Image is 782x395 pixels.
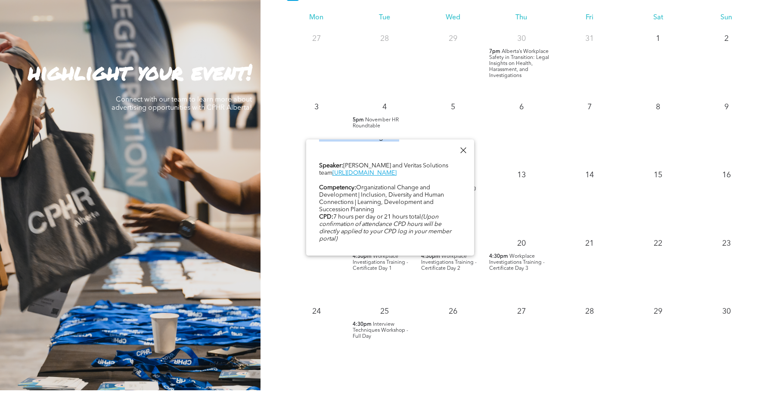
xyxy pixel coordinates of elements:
p: 20 [514,236,529,251]
span: 7pm [489,49,500,55]
p: 28 [582,304,597,319]
div: Sun [692,14,760,22]
span: 4:30pm [353,253,372,259]
span: 5pm [353,117,364,123]
span: 4:30pm [489,253,508,259]
p: 15 [650,167,666,183]
p: 5 [445,99,461,115]
p: 4 [377,99,392,115]
p: 27 [309,31,324,46]
span: November HR Roundtable [353,117,399,129]
p: 7 [582,99,597,115]
p: 27 [514,304,529,319]
div: Mon [282,14,351,22]
p: 31 [582,31,597,46]
p: 25 [377,304,392,319]
p: 13 [514,167,529,183]
p: 3 [309,99,324,115]
span: Connect with our team to learn more about advertising opportunities with CPHR Alberta! [112,96,252,111]
div: Sat [624,14,692,22]
b: Speaker: [319,163,343,169]
p: 28 [377,31,392,46]
p: 16 [719,167,734,183]
p: 21 [582,236,597,251]
p: 30 [719,304,734,319]
p: 14 [582,167,597,183]
span: 4:30pm [421,253,440,259]
span: Interview Techniques Workshop - Full Day [353,322,408,339]
p: 29 [445,31,461,46]
p: 26 [445,304,461,319]
p: 30 [514,31,529,46]
div: Fri [555,14,624,22]
p: 29 [650,304,666,319]
p: 8 [650,99,666,115]
b: Competency: [319,185,356,191]
a: [URL][DOMAIN_NAME] [332,170,397,176]
span: Workplace Investigations Training - Certificate Day 2 [421,254,477,271]
b: CPD: [319,214,333,220]
span: Alberta’s Workplace Safety in Transition: Legal Insights on Health, Harassment, and Investigations [489,49,549,78]
p: 24 [309,304,324,319]
div: Tue [351,14,419,22]
span: Workplace Investigations Training - Certificate Day 1 [353,254,408,271]
p: 22 [650,236,666,251]
p: 6 [514,99,529,115]
strong: highlight your event! [28,56,252,87]
p: 23 [719,236,734,251]
p: 9 [719,99,734,115]
p: 2 [719,31,734,46]
p: 1 [650,31,666,46]
span: 4:30pm [353,321,372,327]
div: Wed [419,14,487,22]
div: Thu [487,14,555,22]
span: Workplace Investigations Training - Certificate Day 3 [489,254,545,271]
